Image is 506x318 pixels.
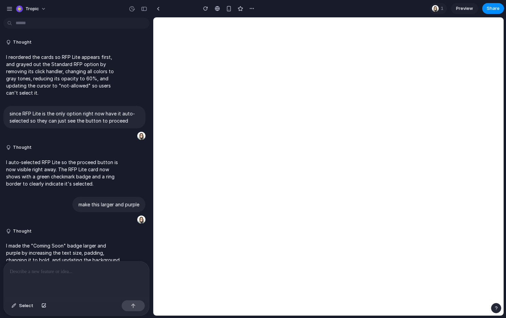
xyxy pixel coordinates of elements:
div: 1 [430,3,447,14]
span: Preview [456,5,473,12]
a: Preview [451,3,478,14]
p: I made the "Coming Soon" badge larger and purple by increasing the text size, padding, changing i... [6,242,120,271]
button: Select [8,300,37,311]
span: 1 [441,5,446,12]
p: make this larger and purple [78,201,139,208]
p: I reordered the cards so RFP Lite appears first, and grayed out the Standard RFP option by removi... [6,53,120,96]
span: Select [19,302,33,309]
span: Tropic [25,5,39,12]
p: since RFP Lite is the only option right now have it auto-selected so they can just see the button... [10,110,139,124]
span: Share [487,5,500,12]
button: Share [482,3,504,14]
p: I auto-selected RFP Lite so the proceed button is now visible right away. The RFP Lite card now s... [6,159,120,187]
button: Tropic [13,3,50,14]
